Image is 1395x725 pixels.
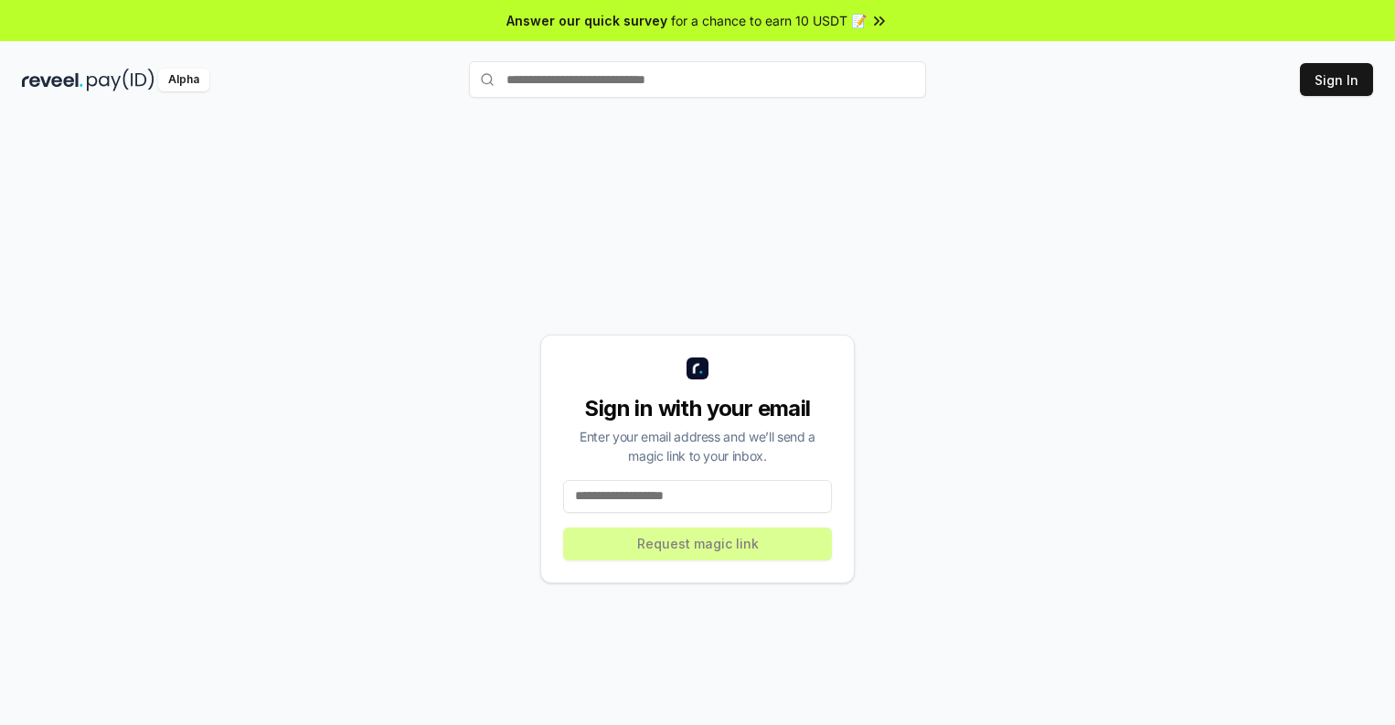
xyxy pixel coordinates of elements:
[506,11,667,30] span: Answer our quick survey
[158,69,209,91] div: Alpha
[22,69,83,91] img: reveel_dark
[671,11,867,30] span: for a chance to earn 10 USDT 📝
[687,357,708,379] img: logo_small
[87,69,154,91] img: pay_id
[563,427,832,465] div: Enter your email address and we’ll send a magic link to your inbox.
[1300,63,1373,96] button: Sign In
[563,394,832,423] div: Sign in with your email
